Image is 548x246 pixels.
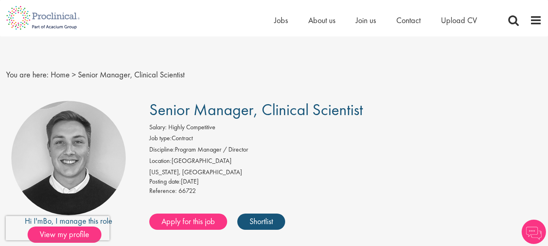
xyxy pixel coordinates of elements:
a: Jobs [274,15,288,26]
div: [US_STATE], [GEOGRAPHIC_DATA] [149,168,542,177]
span: Senior Manager, Clinical Scientist [78,69,185,80]
a: breadcrumb link [51,69,70,80]
iframe: reCAPTCHA [6,216,110,240]
a: About us [308,15,335,26]
a: Bo [43,216,52,226]
span: Senior Manager, Clinical Scientist [149,99,363,120]
label: Reference: [149,186,177,196]
span: > [72,69,76,80]
a: Apply for this job [149,214,227,230]
div: Hi I'm , I manage this role [6,215,131,227]
li: [GEOGRAPHIC_DATA] [149,156,542,168]
span: 66722 [178,186,196,195]
a: Join us [356,15,376,26]
img: imeage of recruiter Bo Forsen [11,101,126,215]
a: Upload CV [441,15,477,26]
span: Posting date: [149,177,181,186]
a: Contact [396,15,421,26]
label: Salary: [149,123,167,132]
label: Location: [149,156,172,166]
li: Program Manager / Director [149,145,542,156]
div: [DATE] [149,177,542,186]
span: You are here: [6,69,49,80]
a: Shortlist [237,214,285,230]
label: Discipline: [149,145,175,154]
span: Highly Competitive [168,123,215,131]
img: Chatbot [522,220,546,244]
li: Contract [149,134,542,145]
label: Job type: [149,134,172,143]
